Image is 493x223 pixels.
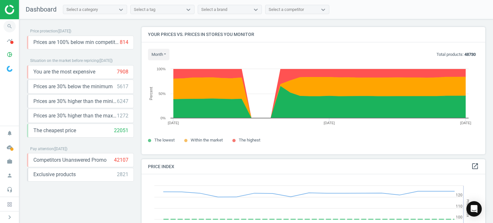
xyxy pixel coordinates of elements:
[4,169,16,182] i: person
[239,138,260,142] span: The highest
[4,34,16,47] i: timeline
[7,66,13,72] img: wGWNvw8QSZomAAAAABJRU5ErkJggg==
[33,171,76,178] span: Exclusive products
[324,121,335,125] tspan: [DATE]
[33,68,95,75] span: You are the most expensive
[5,5,50,14] img: ajHJNr6hYgQAAAAASUVORK5CYII=
[114,157,128,164] div: 42107
[26,5,56,13] span: Dashboard
[456,204,463,209] text: 110
[117,83,128,90] div: 5617
[157,67,166,71] text: 100%
[168,121,179,125] tspan: [DATE]
[33,98,117,105] span: Prices are 30% higher than the minimum
[460,121,471,125] tspan: [DATE]
[456,193,463,197] text: 120
[4,141,16,153] i: cloud_done
[33,157,107,164] span: Competitors Unanswered Promo
[471,162,479,171] a: open_in_new
[6,213,13,221] i: chevron_right
[269,7,304,13] div: Select a competitor
[33,83,113,90] span: Prices are 30% below the minimum
[464,52,476,57] b: 48730
[154,138,175,142] span: The lowest
[30,29,57,33] span: Price protection
[99,58,113,63] span: ( [DATE] )
[4,127,16,139] i: notifications
[148,49,169,60] button: month
[149,87,153,100] tspan: Percent
[142,27,485,42] h4: Your prices vs. prices in stores you monitor
[4,48,16,61] i: pie_chart_outlined
[117,98,128,105] div: 6247
[2,213,18,221] button: chevron_right
[117,68,128,75] div: 7908
[160,116,166,120] text: 0%
[120,39,128,46] div: 814
[466,199,470,217] tspan: Price Index
[4,184,16,196] i: headset_mic
[33,112,117,119] span: Prices are 30% higher than the maximal
[142,159,485,174] h4: Price Index
[471,162,479,170] i: open_in_new
[466,201,482,217] div: Open Intercom Messenger
[114,127,128,134] div: 22051
[30,58,99,63] span: Situation on the market before repricing
[4,155,16,167] i: work
[191,138,223,142] span: Within the market
[54,147,67,151] span: ( [DATE] )
[117,112,128,119] div: 1272
[4,20,16,32] i: search
[33,39,120,46] span: Prices are 100% below min competitor
[159,92,166,96] text: 50%
[456,215,463,219] text: 100
[33,127,76,134] span: The cheapest price
[30,147,54,151] span: Pay attention
[57,29,71,33] span: ( [DATE] )
[437,52,476,57] p: Total products:
[117,171,128,178] div: 2821
[66,7,98,13] div: Select a category
[134,7,155,13] div: Select a tag
[201,7,227,13] div: Select a brand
